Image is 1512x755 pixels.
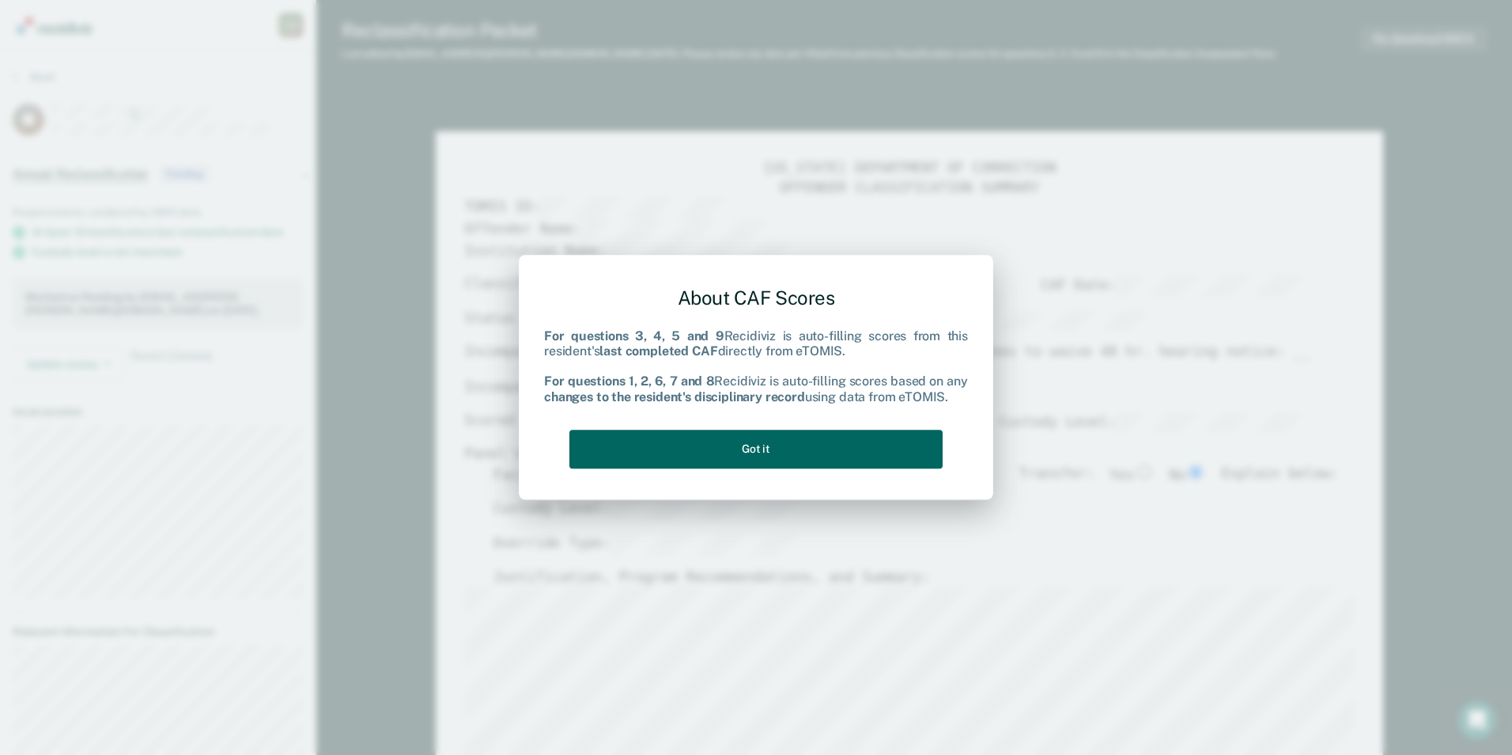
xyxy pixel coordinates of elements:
div: Recidiviz is auto-filling scores from this resident's directly from eTOMIS. Recidiviz is auto-fil... [544,328,968,404]
div: About CAF Scores [544,274,968,322]
b: For questions 1, 2, 6, 7 and 8 [544,374,714,389]
b: last completed CAF [599,343,717,359]
b: For questions 3, 4, 5 and 9 [544,328,724,343]
button: Got it [569,430,943,469]
b: changes to the resident's disciplinary record [544,389,805,404]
